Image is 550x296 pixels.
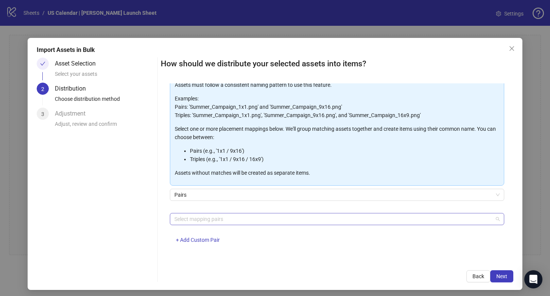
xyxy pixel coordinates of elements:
button: Close [506,42,518,55]
div: Select your assets [55,70,154,83]
span: close [509,45,515,52]
button: + Add Custom Pair [170,234,226,246]
span: check [40,61,45,66]
span: Back [472,273,484,279]
div: Adjust, review and confirm [55,120,154,133]
div: Choose distribution method [55,95,154,108]
button: Back [466,270,490,282]
button: Next [490,270,513,282]
div: Distribution [55,83,92,95]
h2: How should we distribute your selected assets into items? [161,58,514,70]
div: Open Intercom Messenger [524,270,542,288]
span: 2 [41,86,44,92]
p: Assets must follow a consistent naming pattern to use this feature. [175,81,500,89]
div: Asset Selection [55,58,102,70]
div: Import Assets in Bulk [37,45,514,55]
div: Adjustment [55,108,92,120]
span: Next [496,273,507,279]
span: + Add Custom Pair [176,237,220,243]
p: Examples: Pairs: 'Summer_Campaign_1x1.png' and 'Summer_Campaign_9x16.png' Triples: 'Summer_Campai... [175,94,500,119]
span: 3 [41,111,44,117]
